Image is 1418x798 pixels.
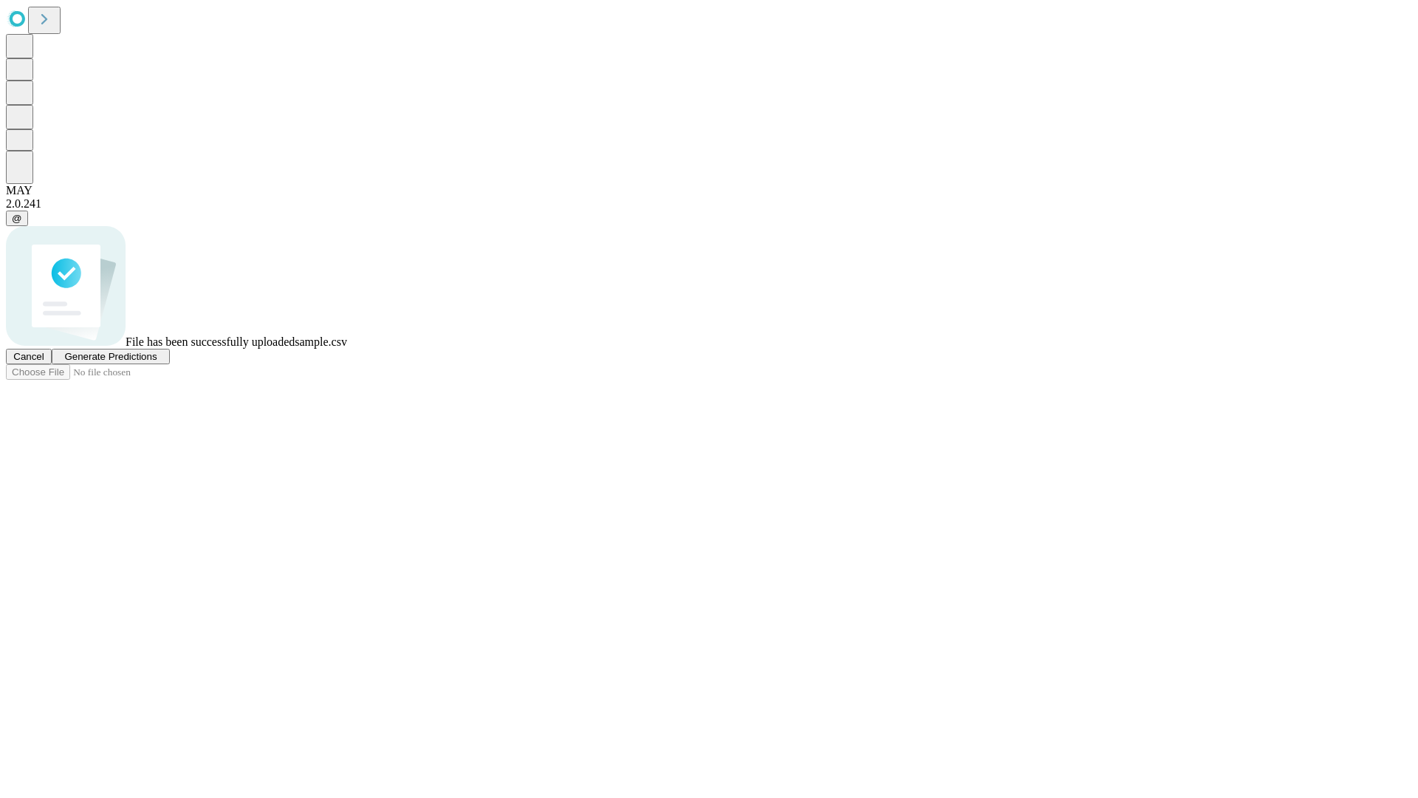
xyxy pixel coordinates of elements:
div: MAY [6,184,1412,197]
button: @ [6,211,28,226]
button: Cancel [6,349,52,364]
span: Cancel [13,351,44,362]
span: Generate Predictions [64,351,157,362]
span: @ [12,213,22,224]
button: Generate Predictions [52,349,170,364]
span: File has been successfully uploaded [126,335,295,348]
span: sample.csv [295,335,347,348]
div: 2.0.241 [6,197,1412,211]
